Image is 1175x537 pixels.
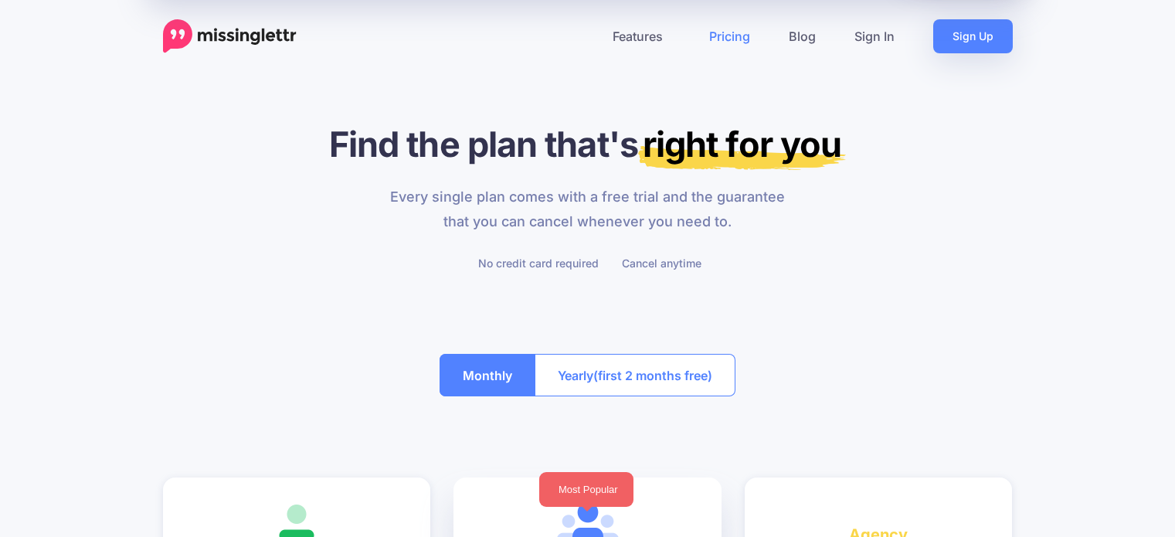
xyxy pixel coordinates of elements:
[638,123,846,170] mark: right for you
[535,354,735,396] button: Yearly(first 2 months free)
[769,19,835,53] a: Blog
[690,19,769,53] a: Pricing
[539,472,633,507] div: Most Popular
[381,185,794,234] p: Every single plan comes with a free trial and the guarantee that you can cancel whenever you need...
[835,19,914,53] a: Sign In
[163,123,1013,165] h1: Find the plan that's
[618,253,701,273] li: Cancel anytime
[440,354,535,396] button: Monthly
[163,19,297,53] a: Home
[593,363,712,388] span: (first 2 months free)
[474,253,599,273] li: No credit card required
[933,19,1013,53] a: Sign Up
[593,19,690,53] a: Features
